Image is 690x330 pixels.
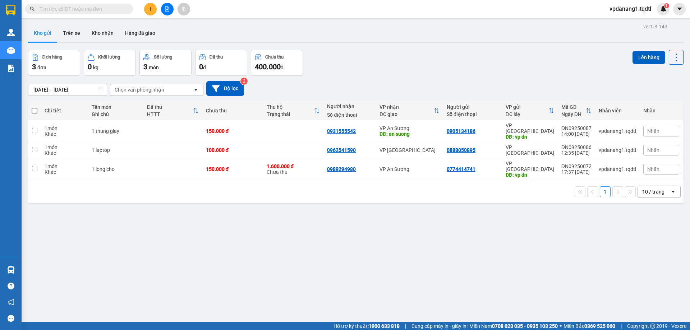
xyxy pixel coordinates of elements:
[92,166,140,172] div: 1 long cho
[263,101,324,120] th: Toggle SortBy
[92,128,140,134] div: 1 thung giay
[333,322,400,330] span: Hỗ trợ kỹ thuật:
[165,6,170,11] span: file-add
[327,147,356,153] div: 0962541590
[560,325,562,327] span: ⚪️
[30,6,35,11] span: search
[7,47,15,54] img: warehouse-icon
[206,166,259,172] div: 150.000 đ
[42,55,62,60] div: Đơn hàng
[506,144,554,156] div: VP [GEOGRAPHIC_DATA]
[251,50,303,76] button: Chưa thu400.000đ
[267,104,314,110] div: Thu hộ
[561,111,586,117] div: Ngày ĐH
[181,6,186,11] span: aim
[206,81,244,96] button: Bộ lọc
[376,101,443,120] th: Toggle SortBy
[28,24,57,42] button: Kho gửi
[327,166,356,172] div: 0989294980
[57,24,86,42] button: Trên xe
[154,55,172,60] div: Số lượng
[327,103,372,109] div: Người nhận
[558,101,595,120] th: Toggle SortBy
[650,324,655,329] span: copyright
[660,6,667,12] img: icon-new-feature
[7,65,15,72] img: solution-icon
[379,104,434,110] div: VP nhận
[561,144,592,150] div: ĐN09250086
[8,315,14,322] span: message
[647,128,659,134] span: Nhãn
[447,104,498,110] div: Người gửi
[673,3,686,15] button: caret-down
[92,147,140,153] div: 1 laptop
[647,166,659,172] span: Nhãn
[45,169,84,175] div: Khác
[506,122,554,134] div: VP [GEOGRAPHIC_DATA]
[6,5,15,15] img: logo-vxr
[379,166,440,172] div: VP An Sương
[664,3,669,8] sup: 1
[447,128,475,134] div: 0905134186
[206,128,259,134] div: 150.000 đ
[643,23,667,31] div: ver 1.8.143
[563,322,615,330] span: Miền Bắc
[265,55,284,60] div: Chưa thu
[32,62,36,71] span: 3
[670,189,676,195] svg: open
[148,6,153,11] span: plus
[621,322,622,330] span: |
[161,3,174,15] button: file-add
[203,65,206,70] span: đ
[676,6,683,12] span: caret-down
[195,50,247,76] button: Đã thu0đ
[405,322,406,330] span: |
[199,62,203,71] span: 0
[665,3,668,8] span: 1
[267,111,314,117] div: Trạng thái
[45,150,84,156] div: Khác
[240,78,248,85] sup: 2
[255,62,281,71] span: 400.000
[45,108,84,113] div: Chi tiết
[506,134,554,140] div: DĐ: vp dn
[210,55,223,60] div: Đã thu
[599,147,636,153] div: vpdanang1.tqdtl
[119,24,161,42] button: Hàng đã giao
[502,101,558,120] th: Toggle SortBy
[8,283,14,289] span: question-circle
[506,111,548,117] div: ĐC lấy
[604,4,657,13] span: vpdanang1.tqdtl
[584,323,615,329] strong: 0369 525 060
[143,62,147,71] span: 3
[561,125,592,131] div: ĐN09250087
[93,65,98,70] span: kg
[115,86,164,93] div: Chọn văn phòng nhận
[506,104,548,110] div: VP gửi
[561,163,592,169] div: ĐN09250072
[147,104,193,110] div: Đã thu
[447,147,475,153] div: 0888050895
[28,50,80,76] button: Đơn hàng3đơn
[45,125,84,131] div: 1 món
[379,147,440,153] div: VP [GEOGRAPHIC_DATA]
[327,112,372,118] div: Số điện thoại
[28,84,107,96] input: Select a date range.
[206,108,259,113] div: Chưa thu
[178,3,190,15] button: aim
[492,323,558,329] strong: 0708 023 035 - 0935 103 250
[7,29,15,36] img: warehouse-icon
[45,163,84,169] div: 1 món
[642,188,664,195] div: 10 / trang
[45,144,84,150] div: 1 món
[40,5,124,13] input: Tìm tên, số ĐT hoặc mã đơn
[411,322,468,330] span: Cung cấp máy in - giấy in:
[92,111,140,117] div: Ghi chú
[599,166,636,172] div: vpdanang1.tqdtl
[193,87,199,93] svg: open
[147,111,193,117] div: HTTT
[643,108,679,113] div: Nhãn
[561,150,592,156] div: 12:35 [DATE]
[206,147,259,153] div: 100.000 đ
[84,50,136,76] button: Khối lượng0kg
